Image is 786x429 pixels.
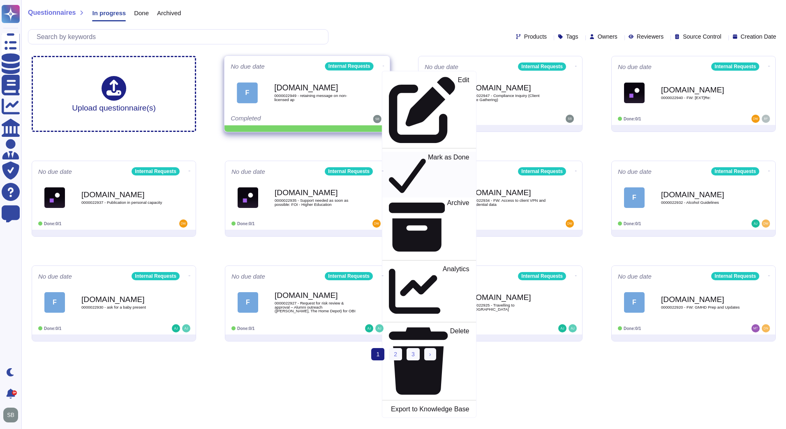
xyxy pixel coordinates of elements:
a: Delete [382,326,476,397]
span: Done: 0/1 [624,117,641,121]
span: In progress [92,10,126,16]
a: Export to Knowledge Base [382,404,476,414]
div: Internal Requests [518,62,566,71]
b: [DOMAIN_NAME] [468,84,550,92]
div: F [624,292,645,313]
b: [DOMAIN_NAME] [275,291,357,299]
span: Products [524,34,547,39]
b: [DOMAIN_NAME] [661,191,743,198]
span: Source Control [683,34,721,39]
span: Done: 0/1 [624,326,641,331]
div: F [624,187,645,208]
img: user [566,219,574,228]
div: Internal Requests [132,272,180,280]
span: No due date [38,273,72,279]
span: No due date [425,64,458,70]
span: Owners [598,34,617,39]
p: Mark as Done [428,154,469,196]
div: Internal Requests [325,62,374,70]
span: Questionnaires [28,9,76,16]
p: Edit [458,77,469,143]
div: Completed [231,115,333,123]
input: Search by keywords [32,30,328,44]
span: Creation Date [741,34,776,39]
button: user [2,406,24,424]
div: Internal Requests [518,167,566,175]
img: Logo [624,83,645,103]
span: 0000022937 - Publication in personal capacity [81,201,164,205]
img: user [3,408,18,422]
b: [DOMAIN_NAME] [274,84,357,92]
span: No due date [231,63,265,69]
span: No due date [618,273,652,279]
a: 3 [407,348,420,360]
img: user [751,324,760,332]
b: [DOMAIN_NAME] [661,295,743,303]
img: user [762,324,770,332]
div: F [237,82,258,103]
div: Internal Requests [325,272,373,280]
a: Archive [382,197,476,257]
img: user [172,324,180,332]
span: 0000022935 - Support needed as soon as possible: FOI - Higher Education [275,198,357,206]
p: Export to Knowledge Base [391,406,469,413]
span: 0000022927 - Request for risk review & approval – Alumni outreach ([PERSON_NAME], The Home Depot)... [275,301,357,313]
span: Done: 0/1 [237,221,254,226]
span: No due date [231,273,265,279]
div: Internal Requests [518,272,566,280]
div: Internal Requests [711,167,759,175]
b: [DOMAIN_NAME] [81,191,164,198]
span: No due date [231,168,265,175]
a: Edit [382,75,476,145]
img: user [751,219,760,228]
img: user [375,324,384,332]
span: 0000022920 - FW: GMHD Prep and Updates [661,305,743,309]
b: [DOMAIN_NAME] [275,189,357,196]
span: › [429,351,431,357]
img: user [372,219,381,228]
span: No due date [618,64,652,70]
div: 9+ [12,390,17,395]
span: 0000022940 - FW: [EXT]Re: [661,96,743,100]
div: F [238,292,258,313]
span: Tags [566,34,578,39]
img: Logo [44,187,65,208]
span: 0000022934 - FW: Access to client VPN and confidential data [468,198,550,206]
span: Done: 0/1 [237,326,254,331]
img: user [365,324,373,332]
div: Internal Requests [325,167,373,175]
img: user [566,115,574,123]
div: Upload questionnaire(s) [72,76,156,112]
img: user [751,115,760,123]
p: Archive [447,199,469,255]
b: [DOMAIN_NAME] [81,295,164,303]
a: Mark as Done [382,152,476,197]
a: Analytics [382,264,476,319]
img: user [373,115,381,123]
span: 0000022947 - Compliance Inquiry (Client Home Gathering) [468,94,550,101]
span: Archived [157,10,181,16]
div: Internal Requests [711,272,759,280]
b: [DOMAIN_NAME] [661,86,743,94]
span: 0000022930 - ask for a baby present [81,305,164,309]
b: [DOMAIN_NAME] [468,189,550,196]
img: user [182,324,190,332]
span: 1 [371,348,384,360]
img: user [762,219,770,228]
div: Internal Requests [711,62,759,71]
span: 0000022949 - retaining message on non-licensed ap [274,94,357,101]
span: Reviewers [637,34,663,39]
img: user [179,219,187,228]
div: Internal Requests [132,167,180,175]
img: Logo [238,187,258,208]
b: [DOMAIN_NAME] [468,293,550,301]
p: Delete [450,328,469,395]
span: Done: 0/1 [44,221,61,226]
span: Done [134,10,149,16]
img: user [762,115,770,123]
span: No due date [38,168,72,175]
span: No due date [618,168,652,175]
a: 2 [389,348,402,360]
p: Analytics [443,266,469,317]
span: Done: 0/1 [44,326,61,331]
